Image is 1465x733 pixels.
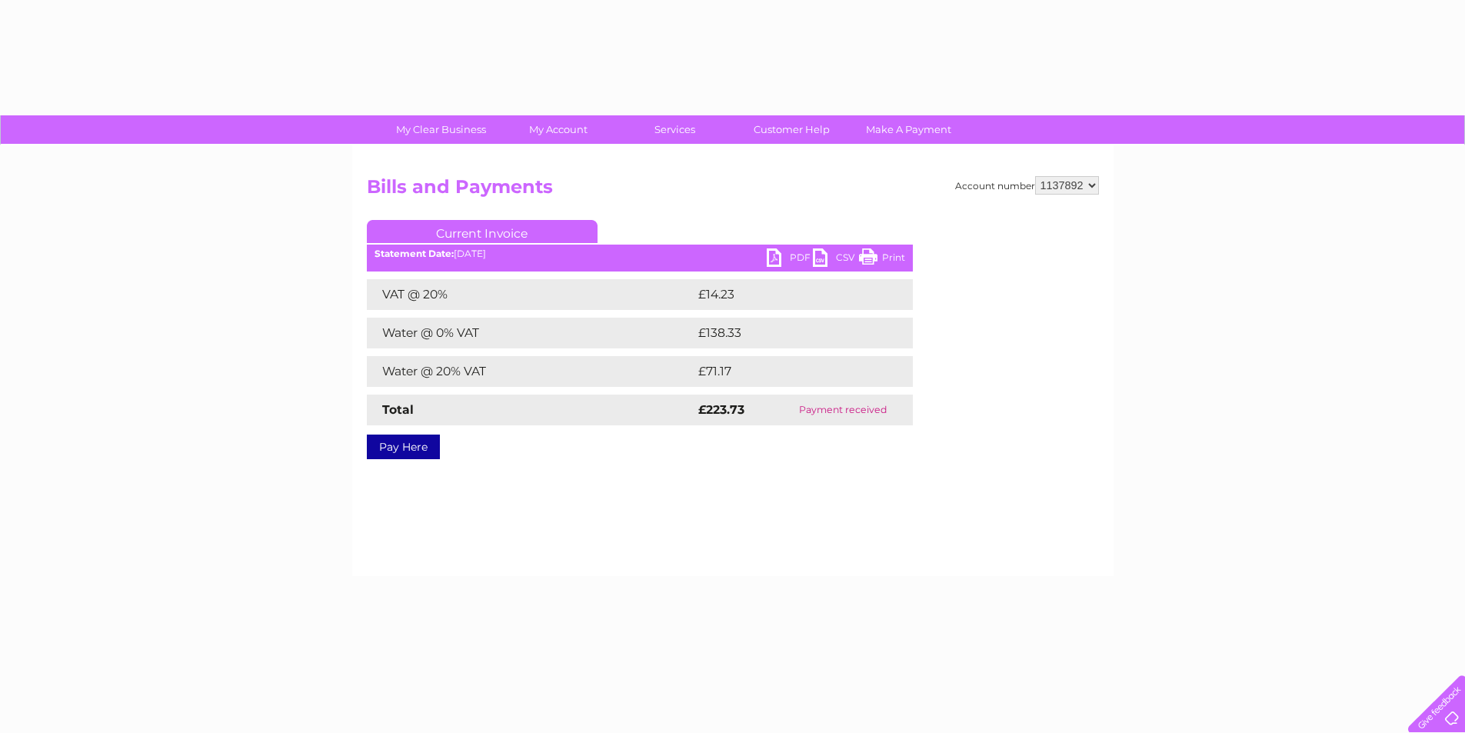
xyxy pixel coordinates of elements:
[767,248,813,271] a: PDF
[367,176,1099,205] h2: Bills and Payments
[367,220,598,243] a: Current Invoice
[367,248,913,259] div: [DATE]
[773,395,913,425] td: Payment received
[859,248,905,271] a: Print
[813,248,859,271] a: CSV
[694,279,881,310] td: £14.23
[845,115,972,144] a: Make A Payment
[382,402,414,417] strong: Total
[955,176,1099,195] div: Account number
[367,279,694,310] td: VAT @ 20%
[698,402,744,417] strong: £223.73
[694,318,884,348] td: £138.33
[611,115,738,144] a: Services
[367,435,440,459] a: Pay Here
[375,248,454,259] b: Statement Date:
[494,115,621,144] a: My Account
[367,356,694,387] td: Water @ 20% VAT
[694,356,878,387] td: £71.17
[367,318,694,348] td: Water @ 0% VAT
[728,115,855,144] a: Customer Help
[378,115,504,144] a: My Clear Business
